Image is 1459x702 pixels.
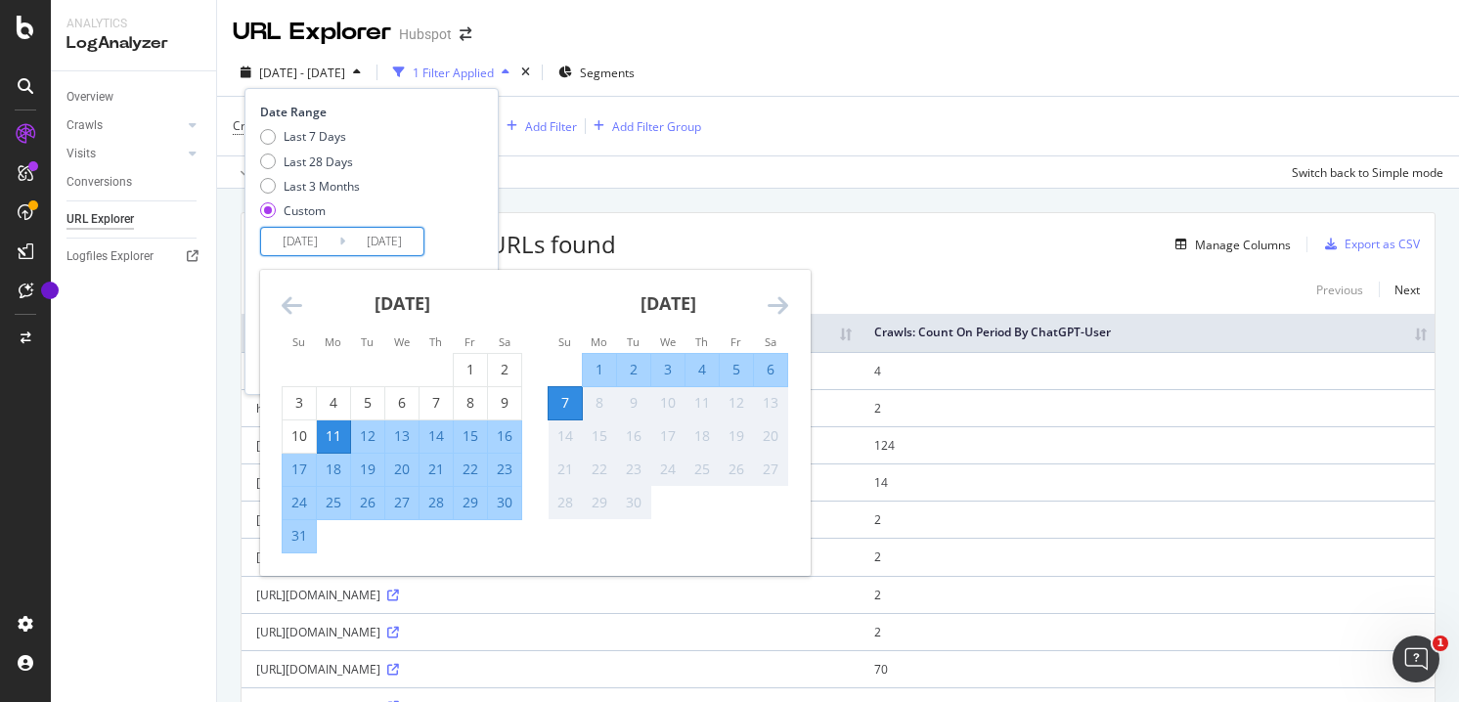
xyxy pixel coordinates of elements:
[860,650,1435,687] td: 70
[420,453,454,486] td: Selected. Thursday, August 21, 2025
[617,486,651,519] td: Not available. Tuesday, September 30, 2025
[317,493,350,512] div: 25
[283,426,316,446] div: 10
[768,293,788,318] div: Move forward to switch to the next month.
[345,228,423,255] input: End Date
[256,511,845,528] div: [URL][DOMAIN_NAME]
[385,386,420,419] td: Choose Wednesday, August 6, 2025 as your check-in date. It’s available.
[499,334,510,349] small: Sa
[233,16,391,49] div: URL Explorer
[256,661,845,678] div: [URL][DOMAIN_NAME]
[420,486,454,519] td: Selected. Thursday, August 28, 2025
[685,419,720,453] td: Not available. Thursday, September 18, 2025
[66,16,200,32] div: Analytics
[66,209,202,230] a: URL Explorer
[754,460,787,479] div: 27
[583,393,616,413] div: 8
[617,419,651,453] td: Not available. Tuesday, September 16, 2025
[641,291,696,315] strong: [DATE]
[317,426,350,446] div: 11
[260,128,360,145] div: Last 7 Days
[730,334,741,349] small: Fr
[617,460,650,479] div: 23
[754,419,788,453] td: Not available. Saturday, September 20, 2025
[361,334,374,349] small: Tu
[651,419,685,453] td: Not available. Wednesday, September 17, 2025
[617,426,650,446] div: 16
[583,493,616,512] div: 29
[860,426,1435,463] td: 124
[317,486,351,519] td: Selected. Monday, August 25, 2025
[860,576,1435,613] td: 2
[488,460,521,479] div: 23
[66,32,200,55] div: LogAnalyzer
[256,474,845,491] div: [URL][DOMAIN_NAME]
[1393,636,1439,682] iframe: Intercom live chat
[66,172,132,193] div: Conversions
[720,386,754,419] td: Not available. Friday, September 12, 2025
[685,353,720,386] td: Selected. Thursday, September 4, 2025
[325,334,341,349] small: Mo
[488,353,522,386] td: Choose Saturday, August 2, 2025 as your check-in date. It’s available.
[617,493,650,512] div: 30
[488,419,522,453] td: Selected. Saturday, August 16, 2025
[1345,236,1420,252] div: Export as CSV
[284,178,360,195] div: Last 3 Months
[583,486,617,519] td: Not available. Monday, September 29, 2025
[375,291,430,315] strong: [DATE]
[66,172,202,193] a: Conversions
[351,419,385,453] td: Selected. Tuesday, August 12, 2025
[617,393,650,413] div: 9
[754,386,788,419] td: Not available. Saturday, September 13, 2025
[66,144,96,164] div: Visits
[488,393,521,413] div: 9
[583,386,617,419] td: Not available. Monday, September 8, 2025
[558,334,571,349] small: Su
[488,486,522,519] td: Selected. Saturday, August 30, 2025
[283,393,316,413] div: 3
[720,426,753,446] div: 19
[460,27,471,41] div: arrow-right-arrow-left
[420,460,453,479] div: 21
[413,65,494,81] div: 1 Filter Applied
[233,117,463,134] span: Crawls: Count On Period By ChatGPT-User
[66,87,202,108] a: Overview
[351,386,385,419] td: Choose Tuesday, August 5, 2025 as your check-in date. It’s available.
[420,393,453,413] div: 7
[617,453,651,486] td: Not available. Tuesday, September 23, 2025
[651,360,685,379] div: 3
[292,334,305,349] small: Su
[583,460,616,479] div: 22
[499,114,577,138] button: Add Filter
[685,453,720,486] td: Not available. Thursday, September 25, 2025
[660,334,676,349] small: We
[488,453,522,486] td: Selected. Saturday, August 23, 2025
[317,419,351,453] td: Selected as start date. Monday, August 11, 2025
[283,419,317,453] td: Choose Sunday, August 10, 2025 as your check-in date. It’s available.
[351,486,385,519] td: Selected. Tuesday, August 26, 2025
[351,426,384,446] div: 12
[394,334,410,349] small: We
[720,453,754,486] td: Not available. Friday, September 26, 2025
[420,386,454,419] td: Choose Thursday, August 7, 2025 as your check-in date. It’s available.
[385,57,517,88] button: 1 Filter Applied
[256,400,845,417] div: https://://[DOMAIN_NAME][URL]
[317,460,350,479] div: 18
[627,334,640,349] small: Tu
[549,393,582,413] div: 7
[651,353,685,386] td: Selected. Wednesday, September 3, 2025
[651,460,685,479] div: 24
[754,426,787,446] div: 20
[549,453,583,486] td: Not available. Sunday, September 21, 2025
[720,393,753,413] div: 12
[754,393,787,413] div: 13
[720,419,754,453] td: Not available. Friday, September 19, 2025
[860,538,1435,575] td: 2
[66,246,202,267] a: Logfiles Explorer
[454,460,487,479] div: 22
[454,360,487,379] div: 1
[583,426,616,446] div: 15
[525,118,577,135] div: Add Filter
[454,453,488,486] td: Selected. Friday, August 22, 2025
[385,453,420,486] td: Selected. Wednesday, August 20, 2025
